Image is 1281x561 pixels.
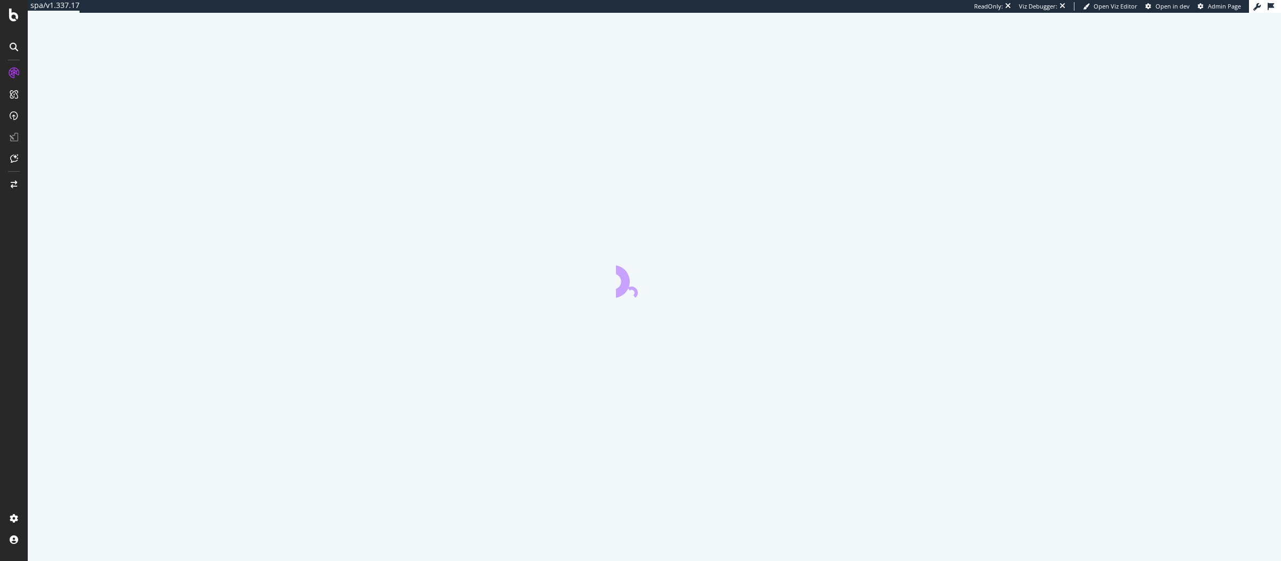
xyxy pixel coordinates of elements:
div: Viz Debugger: [1019,2,1057,11]
div: animation [616,259,693,298]
span: Open in dev [1156,2,1190,10]
span: Admin Page [1208,2,1241,10]
a: Admin Page [1198,2,1241,11]
div: ReadOnly: [974,2,1003,11]
a: Open in dev [1145,2,1190,11]
span: Open Viz Editor [1094,2,1137,10]
a: Open Viz Editor [1083,2,1137,11]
